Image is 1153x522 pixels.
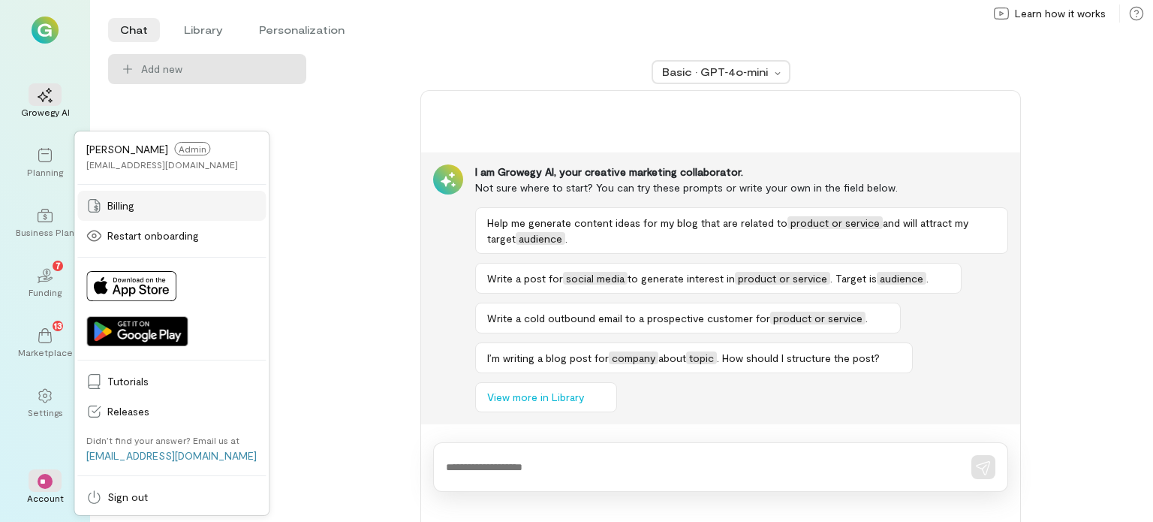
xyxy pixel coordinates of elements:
[662,65,770,80] div: Basic · GPT‑4o‑mini
[247,18,357,42] li: Personalization
[107,490,257,505] span: Sign out
[27,166,63,178] div: Planning
[108,18,160,42] li: Chat
[86,158,238,170] div: [EMAIL_ADDRESS][DOMAIN_NAME]
[563,272,628,285] span: social media
[18,376,72,430] a: Settings
[877,272,926,285] span: audience
[172,18,235,42] li: Library
[54,318,62,332] span: 13
[787,216,883,229] span: product or service
[21,106,70,118] div: Growegy AI
[77,397,266,427] a: Releases
[77,191,266,221] a: Billing
[28,406,63,418] div: Settings
[18,136,72,190] a: Planning
[487,216,787,229] span: Help me generate content ideas for my blog that are related to
[86,271,176,301] img: Download on App Store
[658,352,686,364] span: about
[107,198,257,213] span: Billing
[866,312,868,324] span: .
[609,352,658,364] span: company
[475,382,617,412] button: View more in Library
[487,312,770,324] span: Write a cold outbound email to a prospective customer for
[56,258,61,272] span: 7
[77,367,266,397] a: Tutorials
[926,272,929,285] span: .
[18,196,72,250] a: Business Plan
[18,76,72,130] a: Growegy AI
[475,342,913,373] button: I’m writing a blog post forcompanyabouttopic. How should I structure the post?
[830,272,877,285] span: . Target is
[174,142,210,155] span: Admin
[86,434,239,446] div: Didn’t find your answer? Email us at
[86,143,168,155] span: [PERSON_NAME]
[487,352,609,364] span: I’m writing a blog post for
[516,232,565,245] span: audience
[475,263,962,294] button: Write a post forsocial mediato generate interest inproduct or service. Target isaudience.
[18,346,73,358] div: Marketplace
[16,226,74,238] div: Business Plan
[77,221,266,251] a: Restart onboarding
[717,352,880,364] span: . How should I structure the post?
[18,316,72,370] a: Marketplace
[86,449,257,462] a: [EMAIL_ADDRESS][DOMAIN_NAME]
[770,312,866,324] span: product or service
[628,272,735,285] span: to generate interest in
[141,62,294,77] span: Add new
[29,286,62,298] div: Funding
[107,374,257,389] span: Tutorials
[487,272,563,285] span: Write a post for
[77,482,266,512] a: Sign out
[686,352,717,364] span: topic
[1015,6,1106,21] span: Learn how it works
[475,303,901,333] button: Write a cold outbound email to a prospective customer forproduct or service.
[475,207,1008,254] button: Help me generate content ideas for my blog that are related toproduct or serviceand will attract ...
[86,316,188,346] img: Get it on Google Play
[475,164,1008,180] div: I am Growegy AI, your creative marketing collaborator.
[107,404,257,419] span: Releases
[18,256,72,310] a: Funding
[107,228,257,243] span: Restart onboarding
[735,272,830,285] span: product or service
[487,390,584,405] span: View more in Library
[27,492,64,504] div: Account
[475,180,1008,195] div: Not sure where to start? You can try these prompts or write your own in the field below.
[565,232,567,245] span: .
